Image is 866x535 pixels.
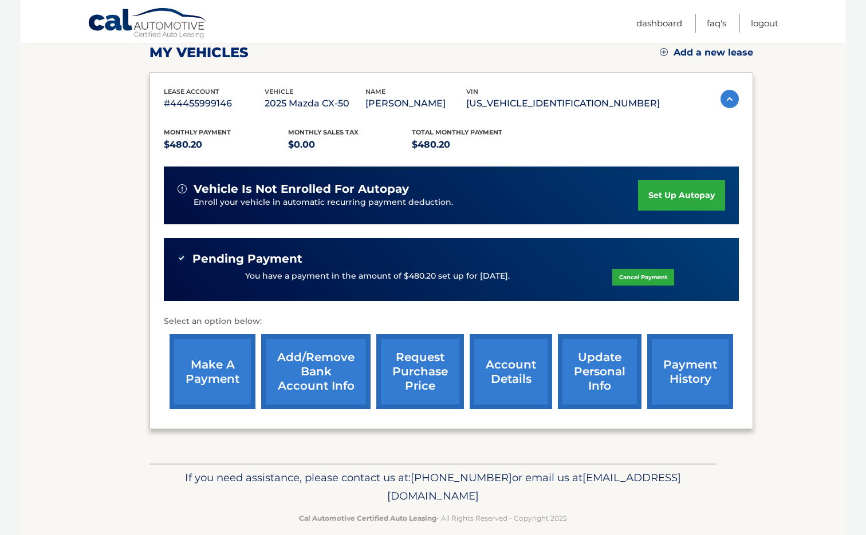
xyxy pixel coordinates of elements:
[164,96,265,112] p: #44455999146
[164,137,288,153] p: $480.20
[612,269,674,286] a: Cancel Payment
[647,334,733,409] a: payment history
[164,315,739,328] p: Select an option below:
[707,14,726,33] a: FAQ's
[365,88,385,96] span: name
[721,90,739,108] img: accordion-active.svg
[164,88,219,96] span: lease account
[157,512,709,524] p: - All Rights Reserved - Copyright 2025
[149,44,249,61] h2: my vehicles
[387,471,681,502] span: [EMAIL_ADDRESS][DOMAIN_NAME]
[376,334,464,409] a: request purchase price
[261,334,371,409] a: Add/Remove bank account info
[411,471,512,484] span: [PHONE_NUMBER]
[412,137,536,153] p: $480.20
[466,96,660,112] p: [US_VEHICLE_IDENTIFICATION_NUMBER]
[660,47,753,58] a: Add a new lease
[170,334,255,409] a: make a payment
[299,514,436,522] strong: Cal Automotive Certified Auto Leasing
[265,96,365,112] p: 2025 Mazda CX-50
[288,128,359,136] span: Monthly sales Tax
[466,88,478,96] span: vin
[88,7,208,41] a: Cal Automotive
[636,14,682,33] a: Dashboard
[412,128,502,136] span: Total Monthly Payment
[638,180,725,211] a: set up autopay
[164,128,231,136] span: Monthly Payment
[288,137,412,153] p: $0.00
[178,254,186,262] img: check-green.svg
[194,182,409,196] span: vehicle is not enrolled for autopay
[194,196,638,209] p: Enroll your vehicle in automatic recurring payment deduction.
[558,334,641,409] a: update personal info
[660,48,668,56] img: add.svg
[245,270,510,283] p: You have a payment in the amount of $480.20 set up for [DATE].
[192,252,302,266] span: Pending Payment
[751,14,778,33] a: Logout
[365,96,466,112] p: [PERSON_NAME]
[157,469,709,505] p: If you need assistance, please contact us at: or email us at
[265,88,293,96] span: vehicle
[178,184,187,193] img: alert-white.svg
[470,334,552,409] a: account details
